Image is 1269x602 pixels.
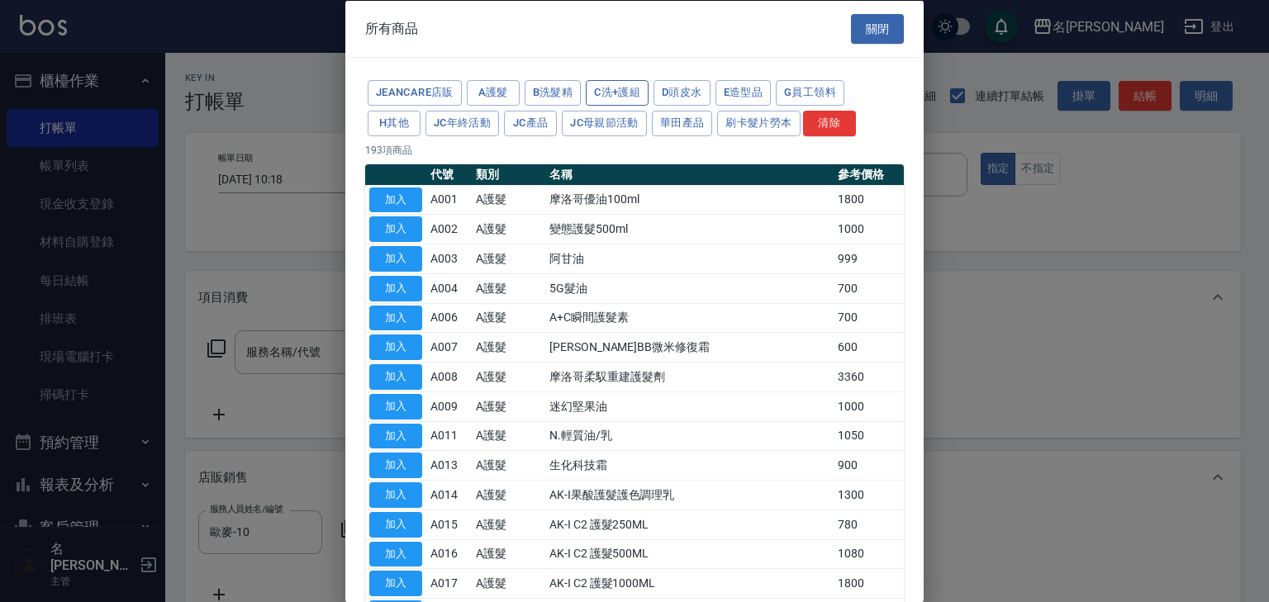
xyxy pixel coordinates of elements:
[545,362,834,391] td: 摩洛哥柔馭重建護髮劑
[851,13,904,44] button: 關閉
[472,244,545,273] td: A護髮
[545,421,834,451] td: N.輕質油/乳
[834,539,904,569] td: 1080
[369,305,422,330] button: 加入
[426,391,472,421] td: A009
[426,510,472,539] td: A015
[562,110,647,135] button: JC母親節活動
[426,244,472,273] td: A003
[834,164,904,185] th: 參考價格
[586,80,649,106] button: C洗+護組
[426,273,472,303] td: A004
[545,450,834,480] td: 生化科技霜
[545,480,834,510] td: AK-I果酸護髮護色調理乳
[426,164,472,185] th: 代號
[426,185,472,215] td: A001
[776,80,844,106] button: G員工領料
[472,539,545,569] td: A護髮
[425,110,499,135] button: JC年終活動
[803,110,856,135] button: 清除
[369,364,422,390] button: 加入
[545,510,834,539] td: AK-I C2 護髮250ML
[834,510,904,539] td: 780
[717,110,800,135] button: 刷卡髮片勞本
[368,80,462,106] button: JeanCare店販
[834,480,904,510] td: 1300
[834,244,904,273] td: 999
[834,362,904,391] td: 3360
[369,275,422,301] button: 加入
[369,216,422,242] button: 加入
[545,391,834,421] td: 迷幻堅果油
[369,246,422,272] button: 加入
[545,164,834,185] th: 名稱
[472,480,545,510] td: A護髮
[472,164,545,185] th: 類別
[472,214,545,244] td: A護髮
[365,20,418,36] span: 所有商品
[834,273,904,303] td: 700
[426,362,472,391] td: A008
[369,334,422,360] button: 加入
[545,273,834,303] td: 5G髮油
[834,303,904,333] td: 700
[834,421,904,451] td: 1050
[472,510,545,539] td: A護髮
[426,539,472,569] td: A016
[368,110,421,135] button: H其他
[369,511,422,537] button: 加入
[545,185,834,215] td: 摩洛哥優油100ml
[834,391,904,421] td: 1000
[472,185,545,215] td: A護髮
[426,332,472,362] td: A007
[369,453,422,478] button: 加入
[426,568,472,598] td: A017
[834,450,904,480] td: 900
[426,450,472,480] td: A013
[369,541,422,566] button: 加入
[472,303,545,333] td: A護髮
[472,568,545,598] td: A護髮
[472,391,545,421] td: A護髮
[426,214,472,244] td: A002
[652,110,713,135] button: 華田產品
[426,303,472,333] td: A006
[467,80,520,106] button: A護髮
[472,332,545,362] td: A護髮
[365,142,904,157] p: 193 項商品
[834,568,904,598] td: 1800
[545,303,834,333] td: A+C瞬間護髮素
[472,421,545,451] td: A護髮
[369,571,422,596] button: 加入
[504,110,557,135] button: JC產品
[545,244,834,273] td: 阿甘油
[369,423,422,448] button: 加入
[545,539,834,569] td: AK-I C2 護髮500ML
[545,332,834,362] td: [PERSON_NAME]BB微米修復霜
[426,480,472,510] td: A014
[472,450,545,480] td: A護髮
[834,332,904,362] td: 600
[545,568,834,598] td: AK-I C2 護髮1000ML
[545,214,834,244] td: 變態護髮500ml
[525,80,582,106] button: B洗髮精
[715,80,772,106] button: E造型品
[426,421,472,451] td: A011
[369,393,422,419] button: 加入
[369,482,422,508] button: 加入
[472,362,545,391] td: A護髮
[472,273,545,303] td: A護髮
[834,185,904,215] td: 1800
[654,80,711,106] button: D頭皮水
[834,214,904,244] td: 1000
[369,187,422,212] button: 加入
